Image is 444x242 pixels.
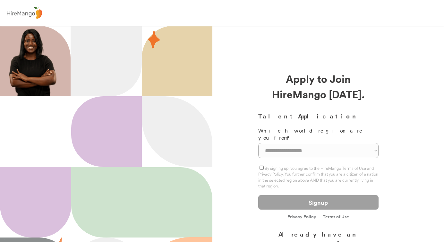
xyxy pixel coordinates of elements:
img: yH5BAEAAAAALAAAAAABAAEAAAIBRAA7 [142,168,207,238]
button: Signup [258,195,379,210]
h3: Talent Application [258,111,379,121]
img: 200x220.png [1,26,64,96]
img: 29 [148,31,160,48]
img: yH5BAEAAAAALAAAAAABAAEAAAIBRAA7 [1,96,71,167]
img: yH5BAEAAAAALAAAAAABAAEAAAIBRAA7 [148,32,212,96]
img: logo%20-%20hiremango%20gray.png [5,5,44,21]
label: By signing up, you agree to the HireMango Terms of Use and Privacy Policy. You further confirm th... [258,166,378,188]
div: Which world region are you from? [258,127,379,142]
a: Privacy Policy [287,214,316,220]
div: Apply to Join HireMango [DATE]. [258,71,379,102]
a: Terms of Use [323,214,349,219]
